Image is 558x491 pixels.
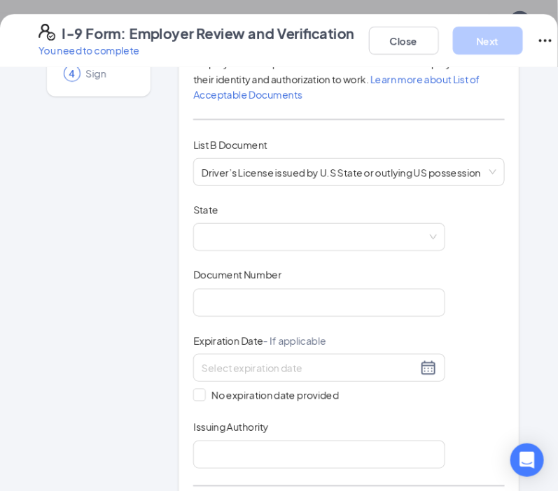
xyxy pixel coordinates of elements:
[39,43,355,57] p: You need to complete
[206,387,344,403] span: No expiration date provided
[39,24,55,41] svg: FormI9EVerifyIcon
[369,27,439,55] button: Close
[202,159,496,185] span: Driver’s License issued by U.S State or outlying US possession
[193,57,503,101] span: Employees must provide documentation to their employers to show their identity and authorization ...
[453,27,523,55] button: Next
[193,420,269,434] span: Issuing Authority
[193,203,218,217] span: State
[86,66,131,80] span: Sign
[69,66,75,80] span: 4
[62,24,355,43] h4: I-9 Form: Employer Review and Verification
[537,32,554,49] svg: Ellipses
[193,138,267,151] span: List B Document
[263,334,326,347] span: - If applicable
[193,268,281,282] span: Document Number
[510,443,544,477] div: Open Intercom Messenger
[193,334,326,348] span: Expiration Date
[202,360,417,376] input: Select expiration date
